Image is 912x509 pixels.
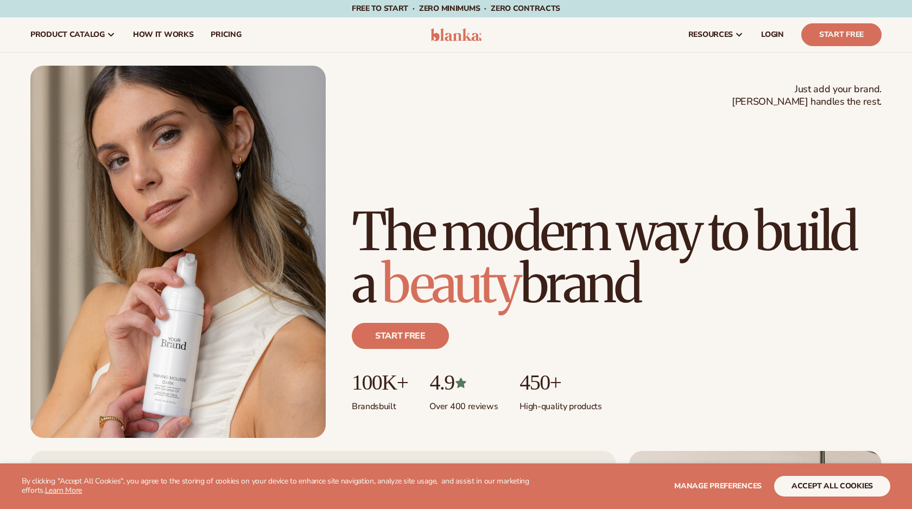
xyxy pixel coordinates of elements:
[22,477,532,495] p: By clicking "Accept All Cookies", you agree to the storing of cookies on your device to enhance s...
[133,30,194,39] span: How It Works
[352,3,560,14] span: Free to start · ZERO minimums · ZERO contracts
[352,371,408,395] p: 100K+
[674,476,762,497] button: Manage preferences
[688,30,733,39] span: resources
[520,371,601,395] p: 450+
[752,17,793,52] a: LOGIN
[801,23,882,46] a: Start Free
[45,485,82,495] a: Learn More
[124,17,202,52] a: How It Works
[430,28,482,41] img: logo
[761,30,784,39] span: LOGIN
[774,476,890,497] button: accept all cookies
[22,17,124,52] a: product catalog
[520,395,601,412] p: High-quality products
[202,17,250,52] a: pricing
[352,395,408,412] p: Brands built
[382,251,520,316] span: beauty
[680,17,752,52] a: resources
[674,481,762,491] span: Manage preferences
[429,395,498,412] p: Over 400 reviews
[30,66,326,438] img: Female holding tanning mousse.
[732,83,882,109] span: Just add your brand. [PERSON_NAME] handles the rest.
[352,323,449,349] a: Start free
[30,30,105,39] span: product catalog
[352,206,882,310] h1: The modern way to build a brand
[211,30,241,39] span: pricing
[429,371,498,395] p: 4.9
